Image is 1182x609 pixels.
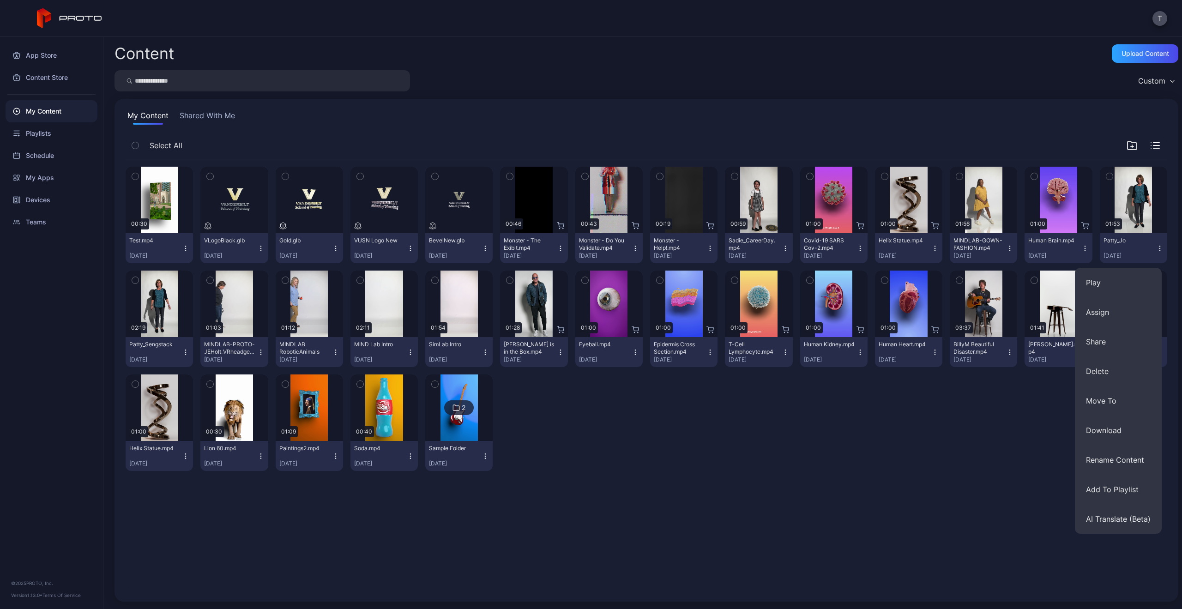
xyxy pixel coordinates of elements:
[6,66,97,89] a: Content Store
[150,140,182,151] span: Select All
[650,233,718,263] button: Monster - Help!.mp4[DATE]
[575,337,643,367] button: Eyeball.mp4[DATE]
[126,337,193,367] button: Patty_Sengstack[DATE]
[1134,70,1178,91] button: Custom
[1028,237,1079,244] div: Human Brain.mp4
[804,356,856,363] div: [DATE]
[729,237,779,252] div: Sadie_CareerDay.mp4
[279,356,332,363] div: [DATE]
[129,341,180,348] div: Patty_Sengstack
[500,337,567,367] button: [PERSON_NAME] is in the Box.mp4[DATE]
[6,211,97,233] a: Teams
[429,356,482,363] div: [DATE]
[654,252,706,259] div: [DATE]
[1028,252,1081,259] div: [DATE]
[1152,11,1167,26] button: T
[129,237,180,244] div: Test.mp4
[729,252,781,259] div: [DATE]
[276,337,343,367] button: MINDLAB RoboticAnimals[DATE]
[350,441,418,471] button: Soda.mp4[DATE]
[1075,327,1162,356] button: Share
[126,441,193,471] button: Helix Statue.mp4[DATE]
[800,233,868,263] button: Covid-19 SARS Cov-2.mp4[DATE]
[425,233,493,263] button: BevelNew.glb[DATE]
[1122,50,1169,57] div: Upload Content
[350,233,418,263] button: VUSN Logo New[DATE]
[354,237,405,244] div: VUSN Logo New
[429,460,482,467] div: [DATE]
[129,460,182,467] div: [DATE]
[1075,445,1162,475] button: Rename Content
[6,189,97,211] div: Devices
[953,252,1006,259] div: [DATE]
[200,233,268,263] button: VLogoBlack.glb[DATE]
[879,252,931,259] div: [DATE]
[579,237,630,252] div: Monster - Do You Validate.mp4
[1028,341,1079,356] div: BillyM Silhouette.mp4
[875,233,942,263] button: Helix Statue.mp4[DATE]
[429,252,482,259] div: [DATE]
[204,237,255,244] div: VLogoBlack.glb
[1075,504,1162,534] button: AI Translate (Beta)
[6,100,97,122] div: My Content
[654,237,705,252] div: Monster - Help!.mp4
[804,237,855,252] div: Covid-19 SARS Cov-2.mp4
[129,252,182,259] div: [DATE]
[879,237,929,244] div: Helix Statue.mp4
[804,252,856,259] div: [DATE]
[875,337,942,367] button: Human Heart.mp4[DATE]
[1025,337,1092,367] button: [PERSON_NAME].mp4[DATE]
[11,592,42,598] span: Version 1.13.0 •
[279,237,330,244] div: Gold.glb
[276,233,343,263] button: Gold.glb[DATE]
[200,441,268,471] button: Lion 60.mp4[DATE]
[129,445,180,452] div: Helix Statue.mp4
[729,356,781,363] div: [DATE]
[879,356,931,363] div: [DATE]
[354,445,405,452] div: Soda.mp4
[126,110,170,125] button: My Content
[654,356,706,363] div: [DATE]
[1075,268,1162,297] button: Play
[200,337,268,367] button: MINDLAB-PROTO-JEHolt_VRheadgear_vB_[DATE]-v01b.mp4[DATE]
[42,592,81,598] a: Terms Of Service
[429,237,480,244] div: BevelNew.glb
[953,237,1004,252] div: MINDLAB-GOWN-FASHION.mp4
[1075,386,1162,416] button: Move To
[115,46,174,61] div: Content
[6,122,97,145] a: Playlists
[504,356,556,363] div: [DATE]
[204,356,257,363] div: [DATE]
[879,341,929,348] div: Human Heart.mp4
[953,341,1004,356] div: BillyM Beautiful Disaster.mp4
[1075,297,1162,327] button: Assign
[804,341,855,348] div: Human Kidney.mp4
[725,233,792,263] button: Sadie_CareerDay.mp4[DATE]
[579,356,632,363] div: [DATE]
[279,445,330,452] div: Paintings2.mp4
[6,145,97,167] a: Schedule
[425,441,493,471] button: Sample Folder[DATE]
[204,252,257,259] div: [DATE]
[354,341,405,348] div: MIND Lab Intro
[950,233,1017,263] button: MINDLAB-GOWN-FASHION.mp4[DATE]
[1075,356,1162,386] button: Delete
[504,341,555,356] div: Howie Mandel is in the Box.mp4
[126,233,193,263] button: Test.mp4[DATE]
[1025,233,1092,263] button: Human Brain.mp4[DATE]
[11,579,92,587] div: © 2025 PROTO, Inc.
[354,252,407,259] div: [DATE]
[1138,76,1165,85] div: Custom
[350,337,418,367] button: MIND Lab Intro[DATE]
[1112,44,1178,63] button: Upload Content
[1104,237,1154,244] div: Patty_Jo
[729,341,779,356] div: T-Cell Lymphocyte.mp4
[6,44,97,66] a: App Store
[276,441,343,471] button: Paintings2.mp4[DATE]
[725,337,792,367] button: T-Cell Lymphocyte.mp4[DATE]
[800,337,868,367] button: Human Kidney.mp4[DATE]
[6,167,97,189] a: My Apps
